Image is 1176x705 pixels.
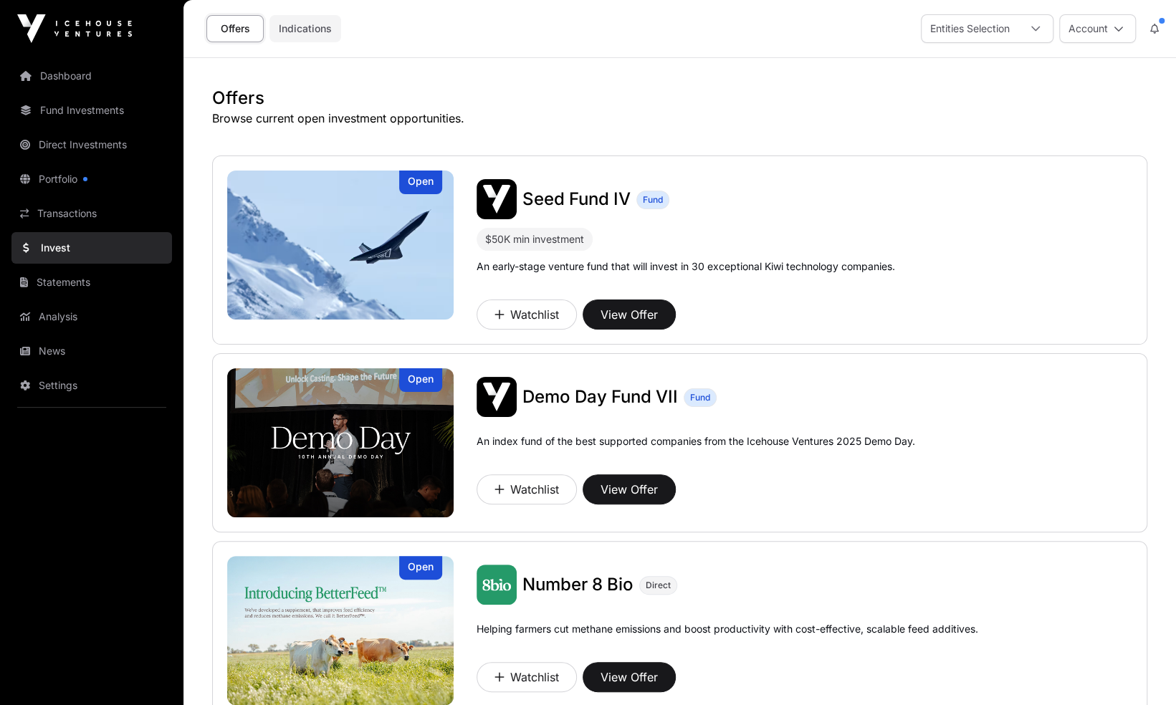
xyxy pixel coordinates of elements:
[11,95,172,126] a: Fund Investments
[522,574,634,595] span: Number 8 Bio
[11,267,172,298] a: Statements
[522,188,631,209] span: Seed Fund IV
[646,580,671,591] span: Direct
[17,14,132,43] img: Icehouse Ventures Logo
[690,392,710,403] span: Fund
[227,368,454,517] a: Demo Day Fund VIIOpen
[399,368,442,392] div: Open
[583,662,676,692] button: View Offer
[477,434,915,449] p: An index fund of the best supported companies from the Icehouse Ventures 2025 Demo Day.
[227,556,454,705] a: Number 8 BioOpen
[269,15,341,42] a: Indications
[583,474,676,504] button: View Offer
[11,301,172,332] a: Analysis
[1104,636,1176,705] iframe: Chat Widget
[522,386,678,407] span: Demo Day Fund VII
[485,231,584,248] div: $50K min investment
[206,15,264,42] a: Offers
[477,377,517,417] img: Demo Day Fund VII
[399,556,442,580] div: Open
[522,385,678,408] a: Demo Day Fund VII
[227,171,454,320] a: Seed Fund IVOpen
[11,198,172,229] a: Transactions
[212,110,1147,127] p: Browse current open investment opportunities.
[11,335,172,367] a: News
[643,194,663,206] span: Fund
[11,370,172,401] a: Settings
[522,573,634,596] a: Number 8 Bio
[11,129,172,160] a: Direct Investments
[11,60,172,92] a: Dashboard
[477,228,593,251] div: $50K min investment
[227,556,454,705] img: Number 8 Bio
[399,171,442,194] div: Open
[477,474,577,504] button: Watchlist
[227,171,454,320] img: Seed Fund IV
[11,232,172,264] a: Invest
[477,622,978,656] p: Helping farmers cut methane emissions and boost productivity with cost-effective, scalable feed a...
[212,87,1147,110] h1: Offers
[477,259,895,274] p: An early-stage venture fund that will invest in 30 exceptional Kiwi technology companies.
[1059,14,1136,43] button: Account
[477,662,577,692] button: Watchlist
[477,299,577,330] button: Watchlist
[227,368,454,517] img: Demo Day Fund VII
[477,565,517,605] img: Number 8 Bio
[522,188,631,211] a: Seed Fund IV
[477,179,517,219] img: Seed Fund IV
[11,163,172,195] a: Portfolio
[922,15,1018,42] div: Entities Selection
[583,299,676,330] button: View Offer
